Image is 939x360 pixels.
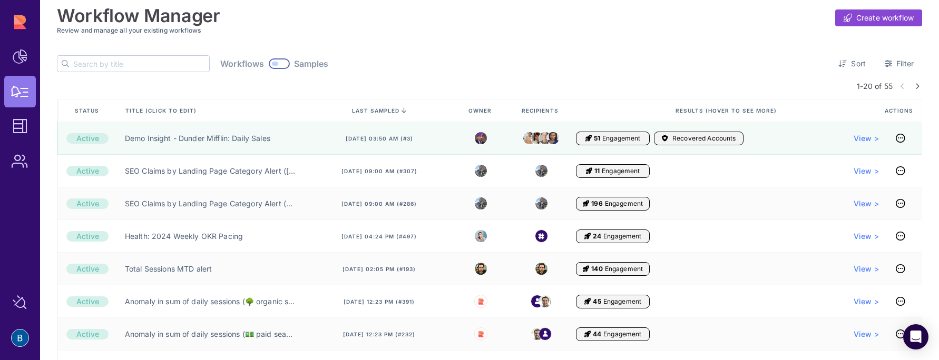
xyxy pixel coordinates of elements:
[66,166,109,176] div: Active
[346,135,413,142] span: [DATE] 03:50 am (#3)
[584,330,591,338] i: Engagement
[603,330,641,338] span: Engagement
[583,199,589,208] i: Engagement
[854,166,879,176] a: View >
[896,58,914,69] span: Filter
[583,265,589,273] i: Engagement
[584,297,591,306] i: Engagement
[535,165,547,177] img: 3603401176594_91665fb9f55b94701b13_32.jpg
[586,167,592,175] i: Engagement
[125,264,212,274] a: Total Sessions MTD alert
[475,132,487,144] img: michael.jpeg
[475,230,487,242] img: 5319324584592_ac8861a19d2e7aecaba4_32.jpg
[125,133,270,144] a: Demo Insight - Dunder Mifflin: Daily Sales
[584,232,591,241] i: Engagement
[535,197,547,209] img: 3603401176594_91665fb9f55b94701b13_32.jpg
[12,329,28,346] img: account-photo
[66,264,109,274] div: Active
[341,233,417,240] span: [DATE] 04:24 pm (#497)
[478,331,484,337] img: Rupert
[73,56,209,72] input: Search by title
[539,295,551,307] img: 1535454291666_907810eb340aed75b3af_32.jpg
[594,167,600,175] span: 11
[125,329,295,339] a: Anomaly in sum of daily sessions (💵 paid search)
[885,107,915,114] span: Actions
[478,298,484,305] img: Rupert
[66,329,109,339] div: Active
[523,130,535,146] img: stanley.jpeg
[591,265,602,273] span: 140
[531,132,543,144] img: jim.jpeg
[593,330,601,338] span: 44
[66,133,109,144] div: Active
[57,5,220,26] h1: Workflow Manager
[475,263,487,275] img: 7111394022660_177de20f934574fcd7a5_32.jpg
[344,298,415,305] span: [DATE] 12:23 pm (#391)
[854,198,879,209] a: View >
[547,129,559,146] img: kelly.png
[602,134,640,143] span: Engagement
[602,167,640,175] span: Engagement
[522,107,561,114] span: Recipients
[125,231,243,242] a: Health: 2024 Weekly OKR Pacing
[66,231,109,242] div: Active
[75,107,101,114] span: Status
[603,297,641,306] span: Engagement
[125,198,295,209] a: SEO Claims by Landing Page Category Alert (Drop)
[539,129,551,146] img: dwight.png
[854,296,879,307] a: View >
[672,134,736,143] span: Recovered Accounts
[594,134,600,143] span: 51
[591,199,602,208] span: 196
[605,265,643,273] span: Engagement
[475,197,487,209] img: 3603401176594_91665fb9f55b94701b13_32.jpg
[854,329,879,339] a: View >
[341,200,417,207] span: [DATE] 09:00 am (#286)
[125,107,199,114] span: Title (click to edit)
[531,328,543,340] img: 1535454291666_907810eb340aed75b3af_32.jpg
[475,165,487,177] img: 3603401176594_91665fb9f55b94701b13_32.jpg
[856,13,914,23] span: Create workflow
[854,133,879,144] a: View >
[593,297,601,306] span: 45
[903,324,928,349] div: Open Intercom Messenger
[125,166,295,176] a: SEO Claims by Landing Page Category Alert ([PERSON_NAME])
[66,198,109,209] div: Active
[854,231,879,242] a: View >
[857,81,893,92] span: 1-20 of 55
[343,331,415,338] span: [DATE] 12:23 pm (#232)
[352,107,399,114] span: last sampled
[341,167,417,175] span: [DATE] 09:00 am (#307)
[294,58,329,69] span: Samples
[125,296,295,307] a: Anomaly in sum of daily sessions (🌳 organic search)
[593,232,601,241] span: 24
[585,134,592,143] i: Engagement
[343,265,416,273] span: [DATE] 02:05 pm (#193)
[220,58,264,69] span: Workflows
[854,264,879,274] a: View >
[57,26,922,34] h3: Review and manage all your existing workflows
[603,232,641,241] span: Engagement
[851,58,866,69] span: Sort
[662,134,668,143] i: Accounts
[535,263,547,275] img: 7111394022660_177de20f934574fcd7a5_32.jpg
[676,107,779,114] span: Results (Hover to see more)
[66,296,109,307] div: Active
[605,199,643,208] span: Engagement
[468,107,494,114] span: Owner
